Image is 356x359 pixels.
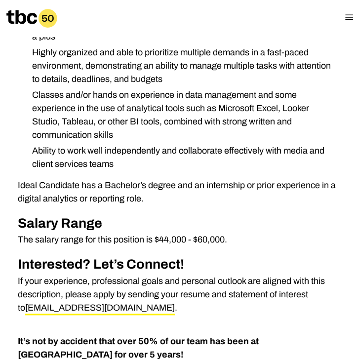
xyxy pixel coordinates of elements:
li: Ability to work well independently and collaborate effectively with media and client services teams [24,144,338,171]
h2: Salary Range [18,213,338,234]
li: Highly organized and able to prioritize multiple demands in a fast-paced environment, demonstrati... [24,46,338,86]
button: Mobile Menu [343,11,355,25]
a: [EMAIL_ADDRESS][DOMAIN_NAME] [25,303,175,315]
li: Classes and/or hands on experience in data management and some experience in the use of analytica... [24,88,338,142]
p: If your experience, professional goals and personal outlook are aligned with this description, pl... [18,275,338,315]
p: Ideal Candidate has a Bachelor’s degree and an internship or prior experience in a digital analyt... [18,179,338,205]
p: The salary range for this position is $44,000 - $60,000. [18,233,338,246]
h2: Interested? Let’s Connect! [18,254,338,275]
